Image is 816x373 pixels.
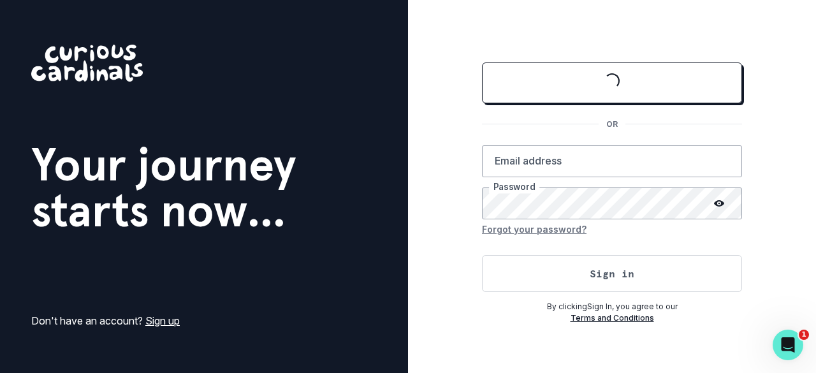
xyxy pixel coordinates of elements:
p: Don't have an account? [31,313,180,328]
img: Curious Cardinals Logo [31,45,143,82]
button: Sign in with Google (GSuite) [482,62,742,103]
iframe: Intercom live chat [773,330,803,360]
h1: Your journey starts now... [31,142,296,233]
a: Sign up [145,314,180,327]
button: Forgot your password? [482,219,586,240]
a: Terms and Conditions [571,313,654,323]
span: 1 [799,330,809,340]
button: Sign in [482,255,742,292]
p: OR [599,119,625,130]
p: By clicking Sign In , you agree to our [482,301,742,312]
